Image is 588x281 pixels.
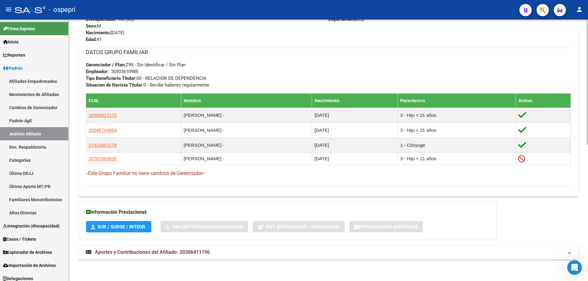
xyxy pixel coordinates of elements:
span: Padrón [3,65,23,72]
h3: DATOS GRUPO FAMILIAR [86,48,571,57]
span: 20548744858 [89,128,117,133]
span: Not. Internacion / Censo Hosp. [266,224,340,230]
span: Firma Express [3,25,35,32]
td: 3 - Hijo < 21 años [398,108,516,123]
span: 41 [86,37,102,42]
div: Cerrar [105,10,116,21]
span: [DATE] [86,30,124,35]
span: Importación de Archivos [3,262,56,269]
strong: Empleador: [86,69,109,74]
span: Prestaciones Auditadas [359,224,418,230]
td: [DATE] [312,153,398,165]
th: Activo [516,93,571,108]
span: Inicio [24,206,37,210]
mat-expansion-panel-header: Aportes y Contribuciones del Afiliado: 20306411196 [78,245,578,260]
strong: Discapacitado: [86,17,116,22]
strong: Nacimiento: [86,30,111,35]
div: Envíanos un mensaje [13,87,102,94]
span: 20586917170 [89,113,117,118]
div: 30503610988 [111,68,138,75]
span: Z99 - Sin Identificar / Sin Plan [86,62,186,68]
td: [PERSON_NAME] - [181,123,312,138]
span: 27324007178 [89,142,117,148]
td: [PERSON_NAME] - [181,138,312,153]
span: - ospepri [48,3,75,17]
h4: --Este Grupo Familiar no tiene cambios de Gerenciador-- [86,170,571,177]
td: 1 - Cónyuge [398,138,516,153]
th: CUIL [86,93,181,108]
iframe: Intercom live chat [567,260,582,275]
span: 00 - RELACION DE DEPENDENCIA [86,76,206,81]
strong: Tipo Beneficiario Titular: [86,76,137,81]
span: Aportes y Contribuciones del Afiliado: 20306411196 [95,249,210,255]
td: 3 - Hijo < 21 años [398,123,516,138]
mat-icon: menu [5,6,12,13]
button: Sin Certificado Discapacidad [160,221,248,232]
th: Nombre [181,93,312,108]
td: [DATE] [312,123,398,138]
button: Not. Internacion / Censo Hosp. [253,221,345,232]
button: Prestaciones Auditadas [349,221,423,232]
span: Sin Certificado Discapacidad [172,224,243,230]
span: Integración (discapacidad) [3,223,60,229]
strong: Gerenciador / Plan: [86,62,126,68]
span: Dp [328,17,364,22]
th: Parentesco [398,93,516,108]
p: Hola! [PERSON_NAME] [12,43,110,64]
mat-icon: person [576,6,583,13]
i: NO (00) [119,17,134,22]
span: 0 - Recibe haberes regularmente [86,82,209,88]
span: Mensajes [82,206,102,210]
strong: Sexo: [86,23,97,29]
td: [DATE] [312,108,398,123]
button: Mensajes [61,191,123,215]
td: 3 - Hijo < 21 años [398,153,516,165]
span: Casos / Tickets [3,236,36,242]
span: Reportes [3,52,25,58]
td: [DATE] [312,138,398,153]
div: Envíanos un mensaje [6,82,116,99]
td: [PERSON_NAME] - [181,153,312,165]
h3: Información Prestacional: [86,208,489,216]
p: Necesitás ayuda? [12,64,110,75]
strong: Departamento: [328,17,359,22]
span: 20707069830 [89,156,117,161]
span: M [86,23,101,29]
span: Inicio [3,39,19,45]
span: SUR / SURGE / INTEGR. [97,224,146,230]
strong: Situacion de Revista Titular: [86,82,144,88]
span: Explorador de Archivos [3,249,52,256]
strong: Edad: [86,37,97,42]
td: [PERSON_NAME] - [181,108,312,123]
th: Nacimiento [312,93,398,108]
button: SUR / SURGE / INTEGR. [86,221,151,232]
